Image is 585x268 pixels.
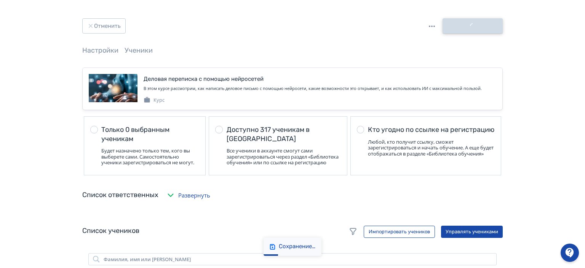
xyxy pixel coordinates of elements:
div: Список учеников [82,226,503,238]
div: В этом курсе рассмотрим, как написать деловое письмо с помощью нейросети, какие возможности это о... [144,85,496,92]
div: Все ученики в аккаунте смогут сами зарегистрироваться через раздел «Библиотека обучения» или по с... [227,148,341,166]
div: Доступно 317 ученикам в [GEOGRAPHIC_DATA] [227,125,341,143]
a: Ученики [125,46,153,55]
button: Отменить [82,18,126,34]
div: Список ответственных [82,190,158,200]
div: Кто угодно по ссылке на регистрацию [368,125,495,134]
button: Развернуть [165,188,212,203]
button: Импортировать учеников [364,226,435,238]
button: Управлять учениками [441,226,503,238]
div: Деловая переписка с помощью нейросетей [144,75,264,83]
div: Курс [144,96,165,104]
a: Настройки [82,46,118,55]
div: Только 0 выбранным ученикам [101,125,199,143]
div: Любой, кто получит ссылку, сможет зарегистрироваться и начать обучение. А еще будет отображаться ... [368,139,495,157]
div: Сохранение… [279,243,315,250]
div: Будет назначено только тем, кого вы выберете сами. Самостоятельно ученики зарегистрироваться не м... [101,148,199,166]
span: Развернуть [178,191,210,200]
